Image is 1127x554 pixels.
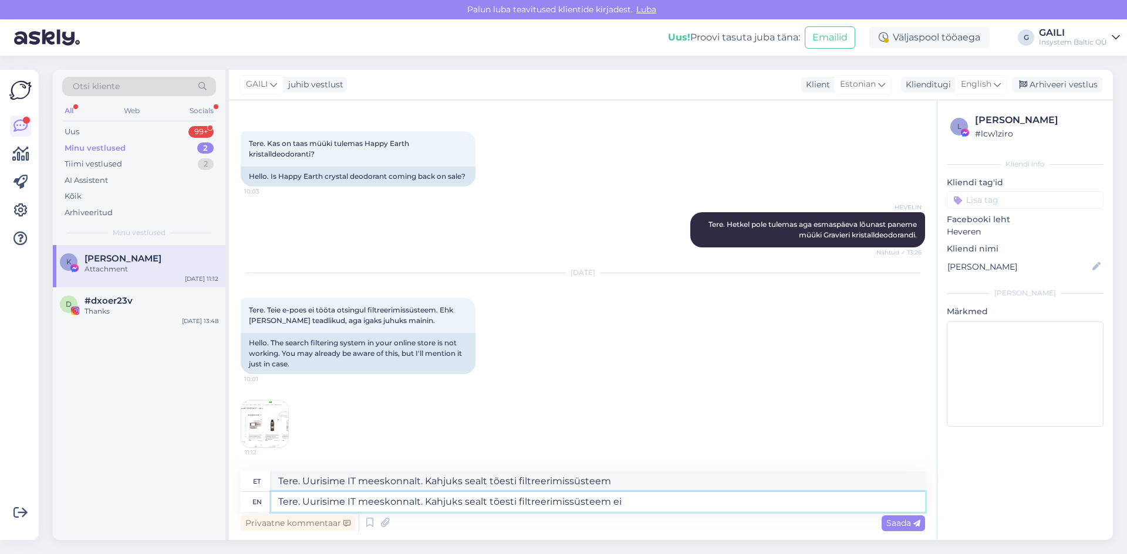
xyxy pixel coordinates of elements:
[668,32,690,43] b: Uus!
[869,27,990,48] div: Väljaspool tööaega
[947,243,1104,255] p: Kliendi nimi
[241,400,288,447] img: Attachment
[249,139,411,158] span: Tere. Kas on taas müüki tulemas Happy Earth kristalldeodoranti?
[253,471,261,491] div: et
[113,227,166,238] span: Minu vestlused
[947,288,1104,298] div: [PERSON_NAME]
[668,30,800,45] div: Proovi tasuta juba täna:
[241,166,475,186] div: Hello. Is Happy Earth crystal deodorant coming back on sale?
[65,175,108,186] div: AI Assistent
[878,203,922,212] span: HEVELIN
[197,142,214,154] div: 2
[85,253,161,264] span: Kristina Ojaste
[65,207,113,219] div: Arhiveeritud
[886,518,920,528] span: Saada
[65,142,126,154] div: Minu vestlused
[66,257,72,266] span: K
[708,220,919,239] span: Tere. Hetkel pole tulemas aga esmaspäeva lõunast paneme müüki Gravieri kristalldeodorandi.
[245,448,289,457] span: 11:12
[1012,77,1102,93] div: Arhiveeri vestlus
[73,80,120,93] span: Otsi kliente
[271,492,925,512] textarea: Tere. Uurisime IT meeskonnalt. Kahjuks sealt tõesti filtreerimissüsteem ei
[182,317,218,325] div: [DATE] 13:48
[961,78,991,91] span: English
[801,79,830,91] div: Klient
[271,471,925,491] textarea: Tere. Uurisime IT meeskonnalt. Kahjuks sealt tõesti filtreerimissüsteem
[246,78,268,91] span: GAILI
[65,158,122,170] div: Tiimi vestlused
[187,103,216,118] div: Socials
[252,492,262,512] div: en
[198,158,214,170] div: 2
[947,213,1104,226] p: Facebooki leht
[284,79,343,91] div: juhib vestlust
[947,305,1104,318] p: Märkmed
[85,306,218,317] div: Thanks
[185,274,218,283] div: [DATE] 11:12
[66,300,72,308] span: d
[65,191,82,202] div: Kõik
[122,103,142,118] div: Web
[1039,38,1107,47] div: Insystem Baltic OÜ
[9,79,32,101] img: Askly Logo
[957,122,961,131] span: l
[85,264,218,274] div: Attachment
[947,191,1104,209] input: Lisa tag
[947,176,1104,189] p: Kliendi tag'id
[805,26,855,49] button: Emailid
[249,305,455,325] span: Tere. Teie e-poes ei tööta otsingul filtreerimissüsteem. Ehk [PERSON_NAME] teadlikud, aga igaks j...
[975,127,1100,140] div: # lcw1ziro
[1039,28,1120,47] a: GAILIInsystem Baltic OÜ
[1039,28,1107,38] div: GAILI
[840,78,876,91] span: Estonian
[901,79,951,91] div: Klienditugi
[244,375,288,383] span: 10:01
[947,159,1104,169] div: Kliendi info
[188,126,214,138] div: 99+
[62,103,76,118] div: All
[876,248,922,257] span: Nähtud ✓ 13:26
[244,187,288,196] span: 10:03
[65,126,79,138] div: Uus
[241,267,925,278] div: [DATE]
[947,226,1104,238] p: Heveren
[85,295,133,306] span: #dxoer23v
[241,333,475,374] div: Hello. The search filtering system in your online store is not working. You may already be aware ...
[1018,29,1034,46] div: G
[947,260,1090,273] input: Lisa nimi
[975,113,1100,127] div: [PERSON_NAME]
[633,4,660,15] span: Luba
[241,515,355,531] div: Privaatne kommentaar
